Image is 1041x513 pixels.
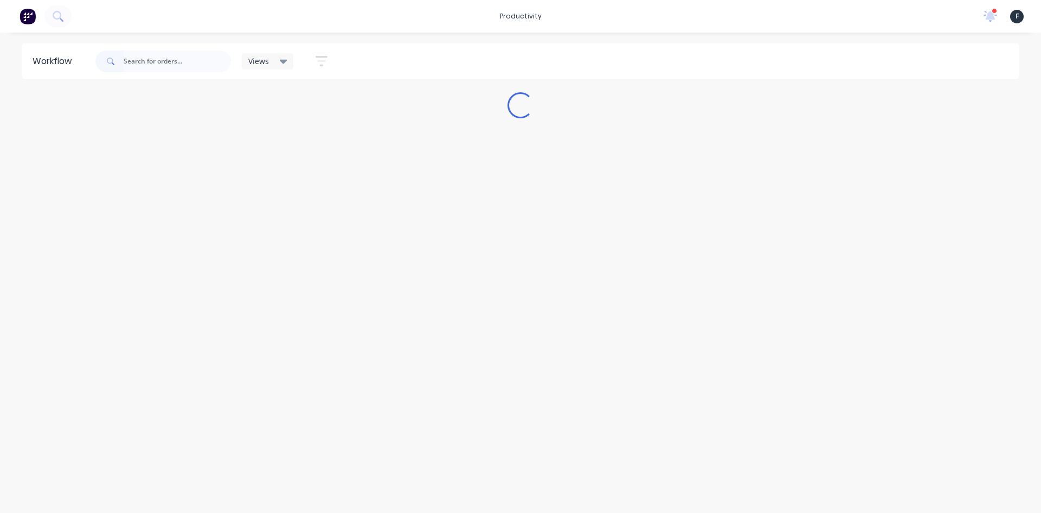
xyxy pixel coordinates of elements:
span: F [1016,11,1019,21]
div: productivity [494,8,547,24]
img: Factory [20,8,36,24]
span: Views [248,55,269,67]
input: Search for orders... [124,50,231,72]
div: Workflow [33,55,77,68]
